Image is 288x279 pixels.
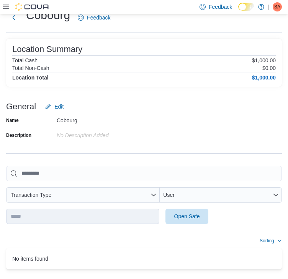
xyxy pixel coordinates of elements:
[268,2,270,11] p: |
[238,3,254,11] input: Dark Mode
[12,57,38,63] h6: Total Cash
[57,114,159,123] div: Cobourg
[262,65,276,71] p: $0.00
[12,65,49,71] h6: Total Non-Cash
[252,57,276,63] p: $1,000.00
[209,3,232,11] span: Feedback
[160,187,282,203] button: User
[273,2,282,11] div: Sabir Ali
[12,254,48,263] span: No items found
[6,10,21,25] button: Next
[54,103,64,110] span: Edit
[6,187,160,203] button: Transaction Type
[165,209,208,224] button: Open Safe
[12,75,49,81] h4: Location Total
[6,132,31,138] label: Description
[26,8,70,23] h1: Cobourg
[57,129,159,138] div: No Description added
[260,238,274,244] span: Sorting
[12,45,82,54] h3: Location Summary
[6,166,282,181] input: This is a search bar. As you type, the results lower in the page will automatically filter.
[6,117,19,123] label: Name
[163,192,175,198] span: User
[15,3,50,11] img: Cova
[174,212,200,220] span: Open Safe
[6,102,36,111] h3: General
[252,75,276,81] h4: $1,000.00
[274,2,280,11] span: SA
[42,99,67,114] button: Edit
[260,236,282,245] button: Sorting
[87,14,110,21] span: Feedback
[11,192,52,198] span: Transaction Type
[75,10,113,25] a: Feedback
